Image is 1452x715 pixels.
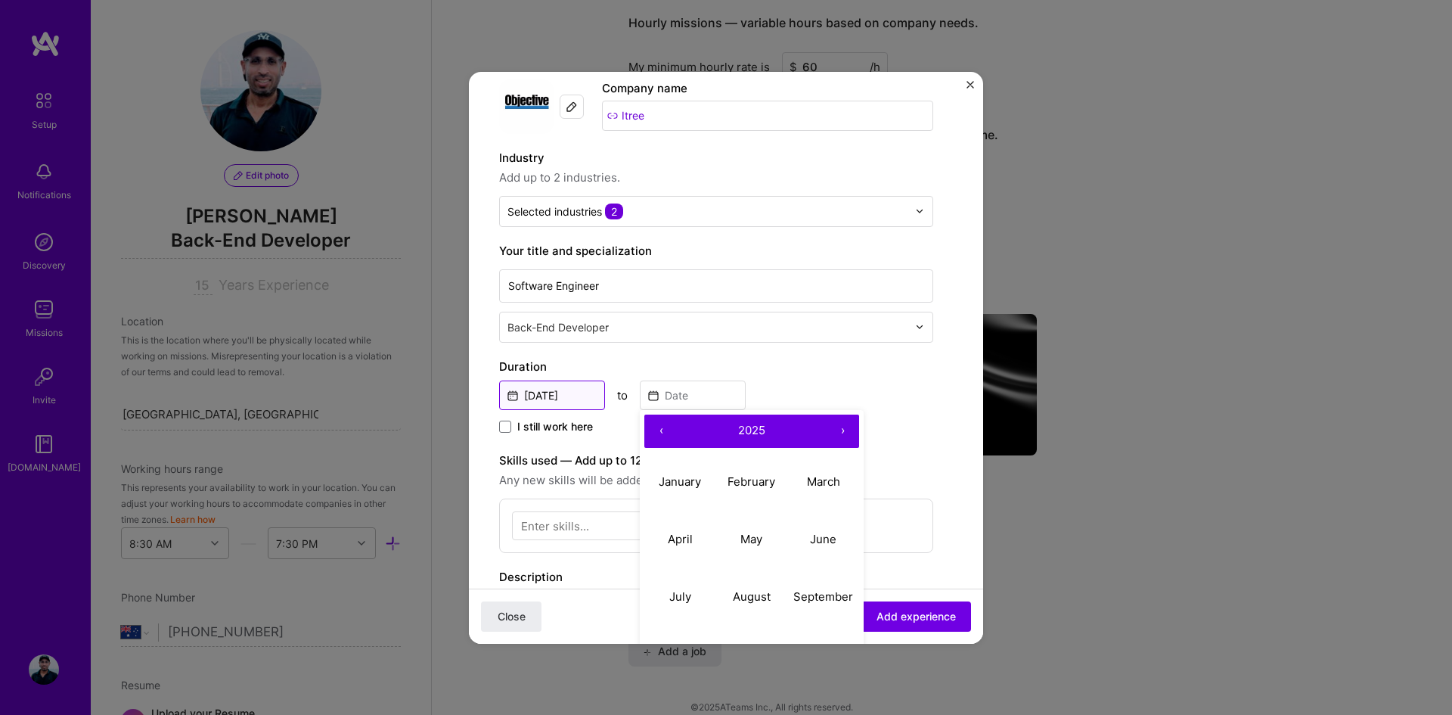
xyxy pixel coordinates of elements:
[499,570,563,584] label: Description
[826,415,859,448] button: ›
[740,532,762,546] abbr: May 2025
[602,101,933,131] input: Search for a company...
[605,204,623,219] span: 2
[507,204,623,219] div: Selected industries
[602,81,687,95] label: Company name
[499,452,933,470] label: Skills used — Add up to 12 skills
[669,589,691,604] abbr: July 2025
[787,568,859,626] button: September 2025
[738,423,765,437] span: 2025
[644,453,716,511] button: January 2025
[659,474,701,489] abbr: January 2025
[499,169,933,187] span: Add up to 2 industries.
[644,415,678,448] button: ‹
[560,95,584,119] div: Edit
[640,381,746,410] input: Date
[644,626,716,683] button: October 2025
[668,532,693,546] abbr: April 2025
[716,626,788,683] button: November 2025
[876,608,956,623] span: Add experience
[499,381,605,410] input: Date
[915,207,924,216] img: drop icon
[499,358,933,376] label: Duration
[499,79,554,134] img: Company logo
[787,626,859,683] button: December 2025
[787,453,859,511] button: March 2025
[793,589,853,604] abbr: September 2025
[517,419,593,434] span: I still work here
[644,511,716,568] button: April 2025
[716,568,788,626] button: August 2025
[807,474,840,489] abbr: March 2025
[966,81,974,97] button: Close
[499,269,933,303] input: Role name
[481,601,541,631] button: Close
[733,589,771,604] abbr: August 2025
[728,474,775,489] abbr: February 2025
[644,568,716,626] button: July 2025
[499,242,933,260] label: Your title and specialization
[787,511,859,568] button: June 2025
[498,608,526,623] span: Close
[499,471,933,490] span: Any new skills will be added to your profile.
[915,322,924,331] img: drop icon
[521,518,589,533] div: Enter skills...
[499,149,933,167] label: Industry
[810,532,836,546] abbr: June 2025
[617,387,628,403] div: to
[566,101,578,113] img: Edit
[716,511,788,568] button: May 2025
[716,453,788,511] button: February 2025
[678,415,826,448] button: 2025
[861,601,971,631] button: Add experience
